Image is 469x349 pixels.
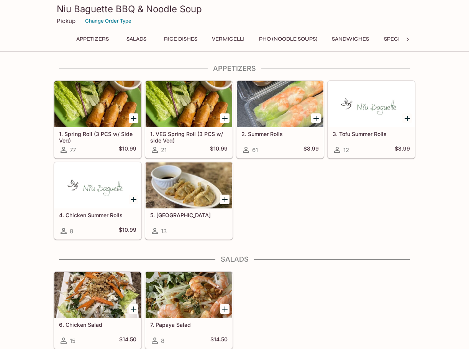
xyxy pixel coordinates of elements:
[54,162,141,239] a: 4. Chicken Summer Rolls8$10.99
[145,81,233,158] a: 1. VEG Spring Roll (3 PCS w/ side Veg)21$10.99
[54,162,141,208] div: 4. Chicken Summer Rolls
[70,228,73,235] span: 8
[220,304,230,314] button: Add 7. Papaya Salad
[145,272,233,349] a: 7. Papaya Salad8$14.50
[146,272,232,318] div: 7. Papaya Salad
[57,17,75,25] p: Pickup
[119,226,136,236] h5: $10.99
[328,81,415,158] a: 3. Tofu Summer Rolls12$8.99
[54,81,141,158] a: 1. Spring Roll (3 PCS w/ Side Veg)77$10.99
[129,195,138,204] button: Add 4. Chicken Summer Rolls
[236,81,324,158] a: 2. Summer Rolls61$8.99
[210,145,228,154] h5: $10.99
[328,81,415,127] div: 3. Tofu Summer Rolls
[54,272,141,349] a: 6. Chicken Salad15$14.50
[303,145,319,154] h5: $8.99
[129,304,138,314] button: Add 6. Chicken Salad
[161,228,167,235] span: 13
[237,81,323,127] div: 2. Summer Rolls
[241,131,319,137] h5: 2. Summer Rolls
[220,113,230,123] button: Add 1. VEG Spring Roll (3 PCS w/ side Veg)
[379,34,414,44] button: Specials
[333,131,410,137] h5: 3. Tofu Summer Rolls
[54,64,415,73] h4: Appetizers
[255,34,321,44] button: Pho (Noodle Soups)
[119,336,136,345] h5: $14.50
[150,321,228,328] h5: 7. Papaya Salad
[54,272,141,318] div: 6. Chicken Salad
[70,146,76,154] span: 77
[311,113,321,123] button: Add 2. Summer Rolls
[119,34,154,44] button: Salads
[146,81,232,127] div: 1. VEG Spring Roll (3 PCS w/ side Veg)
[54,81,141,127] div: 1. Spring Roll (3 PCS w/ Side Veg)
[160,34,202,44] button: Rice Dishes
[146,162,232,208] div: 5. Gyoza
[220,195,230,204] button: Add 5. Gyoza
[161,337,164,344] span: 8
[208,34,249,44] button: Vermicelli
[59,321,136,328] h5: 6. Chicken Salad
[150,131,228,143] h5: 1. VEG Spring Roll (3 PCS w/ side Veg)
[402,113,412,123] button: Add 3. Tofu Summer Rolls
[252,146,258,154] span: 61
[145,162,233,239] a: 5. [GEOGRAPHIC_DATA]13
[57,3,412,15] h3: Niu Baguette BBQ & Noodle Soup
[328,34,373,44] button: Sandwiches
[54,255,415,264] h4: Salads
[161,146,167,154] span: 21
[395,145,410,154] h5: $8.99
[210,336,228,345] h5: $14.50
[119,145,136,154] h5: $10.99
[82,15,135,27] button: Change Order Type
[150,212,228,218] h5: 5. [GEOGRAPHIC_DATA]
[72,34,113,44] button: Appetizers
[70,337,75,344] span: 15
[59,212,136,218] h5: 4. Chicken Summer Rolls
[59,131,136,143] h5: 1. Spring Roll (3 PCS w/ Side Veg)
[343,146,349,154] span: 12
[129,113,138,123] button: Add 1. Spring Roll (3 PCS w/ Side Veg)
